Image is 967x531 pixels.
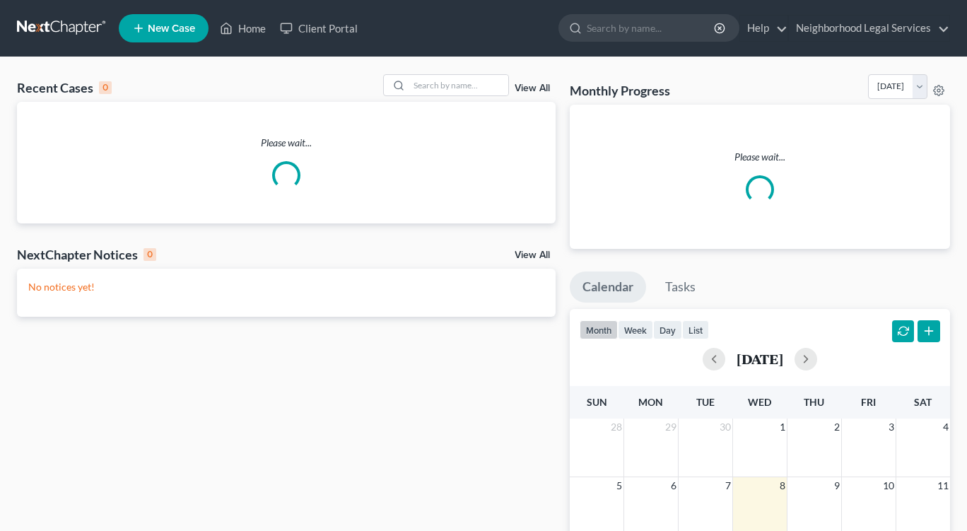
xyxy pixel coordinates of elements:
[609,419,623,436] span: 28
[515,250,550,260] a: View All
[587,396,607,408] span: Sun
[570,272,646,303] a: Calendar
[273,16,365,41] a: Client Portal
[143,248,156,261] div: 0
[718,419,732,436] span: 30
[778,419,787,436] span: 1
[581,150,939,164] p: Please wait...
[942,419,950,436] span: 4
[652,272,708,303] a: Tasks
[653,320,682,339] button: day
[804,396,824,408] span: Thu
[615,477,623,494] span: 5
[638,396,663,408] span: Mon
[861,396,876,408] span: Fri
[789,16,949,41] a: Neighborhood Legal Services
[914,396,932,408] span: Sat
[515,83,550,93] a: View All
[887,419,896,436] span: 3
[99,81,112,94] div: 0
[17,79,112,96] div: Recent Cases
[17,246,156,263] div: NextChapter Notices
[618,320,653,339] button: week
[881,477,896,494] span: 10
[148,23,195,34] span: New Case
[409,75,508,95] input: Search by name...
[682,320,709,339] button: list
[724,477,732,494] span: 7
[737,351,783,366] h2: [DATE]
[664,419,678,436] span: 29
[696,396,715,408] span: Tue
[17,136,556,150] p: Please wait...
[28,280,544,294] p: No notices yet!
[833,419,841,436] span: 2
[587,15,716,41] input: Search by name...
[833,477,841,494] span: 9
[580,320,618,339] button: month
[213,16,273,41] a: Home
[740,16,787,41] a: Help
[778,477,787,494] span: 8
[570,82,670,99] h3: Monthly Progress
[669,477,678,494] span: 6
[936,477,950,494] span: 11
[748,396,771,408] span: Wed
